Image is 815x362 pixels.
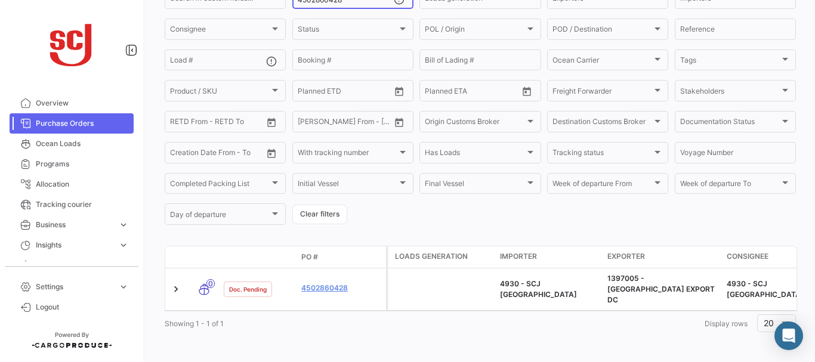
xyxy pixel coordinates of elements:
span: Destination Customs Broker [552,119,652,128]
button: Open calendar [263,113,280,131]
span: Exporter [607,251,645,262]
span: Showing 1 - 1 of 1 [165,319,224,328]
datatable-header-cell: Doc. Status [219,252,297,262]
span: Stakeholders [680,88,780,97]
span: 0 [206,279,215,288]
input: To [323,119,367,128]
input: To [195,150,239,159]
button: Open calendar [390,82,408,100]
span: Doc. Pending [229,284,267,294]
span: Purchase Orders [36,118,129,129]
span: expand_more [118,219,129,230]
button: Clear filters [292,205,347,224]
span: Tracking courier [36,199,129,210]
datatable-header-cell: Importer [495,246,603,268]
span: Ocean Carrier [552,58,652,66]
input: From [170,119,187,128]
span: 1397005 - TOLUCA EXPORT DC [607,274,715,304]
input: From [298,119,314,128]
input: To [195,119,239,128]
span: Final Vessel [425,181,524,190]
span: Allocation [36,179,129,190]
datatable-header-cell: Transport mode [189,252,219,262]
a: Tracking courier [10,194,134,215]
span: With tracking number [298,150,397,159]
span: Insights [36,240,113,250]
span: Tracking status [552,150,652,159]
span: Status [298,27,397,35]
span: Completed Packing List [170,181,270,190]
button: Open calendar [390,113,408,131]
span: Day of departure [170,212,270,221]
span: Week of departure To [680,181,780,190]
a: Overview [10,93,134,113]
span: expand_more [118,281,129,292]
span: Settings [36,281,113,292]
span: PO # [301,252,318,262]
a: Expand/Collapse Row [170,283,182,295]
span: Week of departure From [552,181,652,190]
span: Display rows [705,319,748,328]
a: Programs [10,154,134,174]
span: Business [36,219,113,230]
span: expand_more [118,240,129,250]
span: Importer [500,251,537,262]
span: Initial Vessel [298,181,397,190]
span: Logout [36,302,129,313]
a: Purchase Orders [10,113,134,134]
span: Has Loads [425,150,524,159]
span: Origin Customs Broker [425,119,524,128]
a: Ocean Loads [10,134,134,154]
div: Abrir Intercom Messenger [774,321,803,350]
span: Documentation Status [680,119,780,128]
span: Tags [680,58,780,66]
span: Consignee [727,251,768,262]
span: 4930 - SCJ Brasil [500,279,577,299]
span: Overview [36,98,129,109]
button: Open calendar [263,144,280,162]
datatable-header-cell: PO # [297,247,386,267]
span: Consignee [170,27,270,35]
img: scj_logo1.svg [42,14,101,74]
button: Open calendar [518,82,536,100]
span: 20 [764,318,774,328]
datatable-header-cell: Loads generation [388,246,495,268]
span: Freight Forwarder [552,88,652,97]
a: 4502860428 [301,283,381,293]
span: Ocean Loads [36,138,129,149]
span: Carbon Footprint [36,260,129,271]
input: From [425,88,442,97]
span: Product / SKU [170,88,270,97]
span: POL / Origin [425,27,524,35]
a: Carbon Footprint [10,255,134,276]
span: Loads generation [395,251,468,262]
span: Programs [36,159,129,169]
span: POD / Destination [552,27,652,35]
a: Allocation [10,174,134,194]
input: From [170,150,187,159]
input: To [450,88,494,97]
input: To [323,88,367,97]
input: From [298,88,314,97]
span: 4930 - SCJ Brasil [727,279,804,299]
datatable-header-cell: Exporter [603,246,722,268]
